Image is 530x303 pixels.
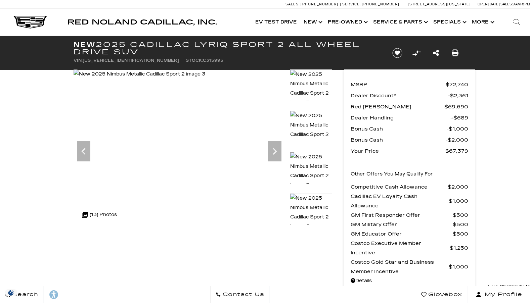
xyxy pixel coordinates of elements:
[74,58,83,63] span: VIN:
[74,41,96,49] strong: New
[351,113,468,122] a: Dealer Handling $689
[186,58,203,63] span: Stock:
[290,111,332,149] img: New 2025 Nimbus Metallic Cadillac Sport 2 image 4
[340,2,401,6] a: Service: [PHONE_NUMBER]
[453,229,468,239] span: $500
[450,243,468,253] span: $1,250
[513,2,530,6] span: 9 AM-6 PM
[351,80,446,89] span: MSRP
[511,284,530,290] span: Text Us
[13,16,47,29] img: Cadillac Dark Logo with Cadillac White Text
[390,48,405,58] button: Save vehicle
[300,9,324,36] a: New
[416,286,468,303] a: Glovebox
[511,282,530,292] a: Text Us
[448,182,468,192] span: $2,000
[351,220,453,229] span: GM Military Offer
[468,286,530,303] button: Open user profile menu
[370,9,430,36] a: Service & Parts
[351,124,447,134] span: Bonus Cash
[290,193,332,232] img: New 2025 Nimbus Metallic Cadillac Sport 2 image 6
[79,207,120,223] div: (13) Photos
[74,41,381,56] h1: 2025 Cadillac LYRIQ Sport 2 All Wheel Drive SUV
[3,289,19,296] img: Opt-Out Icon
[77,141,90,161] div: Previous
[449,196,468,206] span: $1,000
[408,2,471,6] a: [STREET_ADDRESS][US_STATE]
[210,286,270,303] a: Contact Us
[430,9,469,36] a: Specials
[351,192,468,210] a: Cadillac EV Loyalty Cash Allowance $1,000
[324,9,370,36] a: Pre-Owned
[351,146,468,156] a: Your Price $67,379
[433,48,439,58] a: Share this New 2025 Cadillac LYRIQ Sport 2 All Wheel Drive SUV
[453,220,468,229] span: $500
[203,58,223,63] span: C315995
[67,19,217,26] a: Red Noland Cadillac, Inc.
[351,113,450,122] span: Dealer Handling
[83,58,179,63] span: [US_VEHICLE_IDENTIFICATION_NUMBER]
[453,210,468,220] span: $500
[351,182,468,192] a: Competitive Cash Allowance $2,000
[351,257,468,276] a: Costco Gold Star and Business Member Incentive $1,000
[450,113,468,122] span: $689
[452,48,458,58] a: Print this New 2025 Cadillac LYRIQ Sport 2 All Wheel Drive SUV
[446,135,468,145] span: $2,000
[482,290,522,299] span: My Profile
[362,2,399,6] span: [PHONE_NUMBER]
[301,2,338,6] span: [PHONE_NUMBER]
[268,141,281,161] div: Next
[290,69,332,108] img: New 2025 Nimbus Metallic Cadillac Sport 2 image 3
[351,135,468,145] a: Bonus Cash $2,000
[500,2,513,6] span: Sales:
[449,262,468,271] span: $1,000
[285,2,300,6] span: Sales:
[74,69,205,79] img: New 2025 Nimbus Metallic Cadillac Sport 2 image 3
[488,282,511,292] a: Live Chat
[446,80,468,89] span: $72,740
[447,124,468,134] span: $1,000
[10,290,38,299] span: Search
[342,2,361,6] span: Service:
[351,229,453,239] span: GM Educator Offer
[478,2,500,6] span: Open [DATE]
[252,9,300,36] a: EV Test Drive
[351,124,468,134] a: Bonus Cash $1,000
[351,169,433,179] p: Other Offers You May Qualify For
[411,48,422,58] button: Compare vehicle
[351,220,468,229] a: GM Military Offer $500
[351,239,468,257] a: Costco Executive Member Incentive $1,250
[488,284,511,290] span: Live Chat
[469,9,496,36] button: More
[351,80,468,89] a: MSRP $72,740
[351,146,445,156] span: Your Price
[351,276,468,286] a: Details
[3,289,19,296] section: Click to Open Cookie Consent Modal
[285,2,340,6] a: Sales: [PHONE_NUMBER]
[351,239,450,257] span: Costco Executive Member Incentive
[351,210,453,220] span: GM First Responder Offer
[351,192,449,210] span: Cadillac EV Loyalty Cash Allowance
[351,182,448,192] span: Competitive Cash Allowance
[448,91,468,100] span: $2,361
[351,91,448,100] span: Dealer Discount*
[290,152,332,190] img: New 2025 Nimbus Metallic Cadillac Sport 2 image 5
[427,290,462,299] span: Glovebox
[444,102,468,111] span: $69,690
[445,146,468,156] span: $67,379
[351,135,446,145] span: Bonus Cash
[351,102,468,111] a: Red [PERSON_NAME] $69,690
[351,257,449,276] span: Costco Gold Star and Business Member Incentive
[351,102,444,111] span: Red [PERSON_NAME]
[351,91,468,100] a: Dealer Discount* $2,361
[351,210,468,220] a: GM First Responder Offer $500
[67,18,217,26] span: Red Noland Cadillac, Inc.
[221,290,264,299] span: Contact Us
[351,229,468,239] a: GM Educator Offer $500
